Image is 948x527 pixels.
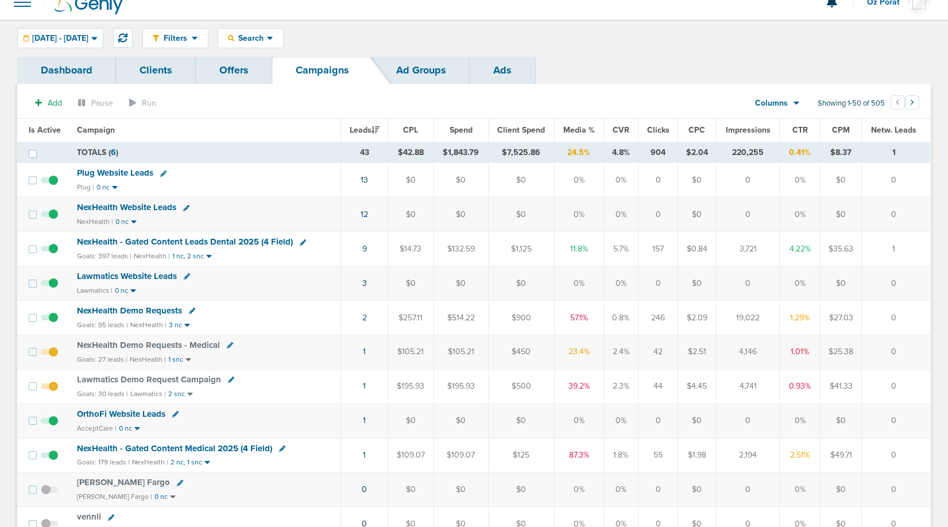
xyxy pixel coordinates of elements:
td: 4,741 [717,369,780,404]
small: Goals: 95 leads | [77,321,128,330]
span: NexHealth - Gated Content Medical 2025 (4 Field) [77,443,272,454]
td: $0 [488,472,554,507]
td: $105.21 [388,335,434,369]
small: 0 nc [115,286,128,295]
span: NexHealth Demo Requests - Medical [77,340,220,350]
span: NexHealth - Gated Content Leads Dental 2025 (4 Field) [77,237,293,247]
td: $0 [488,163,554,197]
td: $257.11 [388,300,434,335]
a: Clients [116,57,196,84]
td: $35.63 [820,232,862,266]
a: Ads [470,57,535,84]
td: 0 [862,197,930,232]
span: Spend [450,125,473,135]
td: $0 [820,472,862,507]
span: Search [234,33,267,43]
td: $450 [488,335,554,369]
td: 1.8% [603,438,639,472]
small: 2 snc [168,390,185,398]
span: Client Spend [497,125,545,135]
td: 2.51% [780,438,821,472]
td: $2.04 [678,142,716,163]
td: $500 [488,369,554,404]
span: NexHealth Demo Requests [77,305,182,316]
span: CPL [403,125,418,135]
small: [PERSON_NAME] Fargo | [77,493,152,501]
span: Leads [350,125,380,135]
a: 0 [362,485,367,494]
a: Dashboard [17,57,116,84]
td: 0% [555,404,604,438]
td: 0% [603,472,639,507]
td: 0% [603,197,639,232]
small: 0 nc [96,183,110,192]
td: 2,194 [717,438,780,472]
td: 3,721 [717,232,780,266]
small: NexHealth | [130,355,166,363]
span: Clicks [647,125,670,135]
td: $0 [678,266,716,301]
span: Columns [755,98,788,109]
td: 0% [780,404,821,438]
small: NexHealth | [134,252,170,260]
td: 0.8% [603,300,639,335]
button: Add [29,95,68,111]
span: Filters [159,33,192,43]
a: Campaigns [272,57,373,84]
td: $1.98 [678,438,716,472]
td: 39.2% [555,369,604,404]
td: $49.71 [820,438,862,472]
span: Netw. Leads [871,125,916,135]
td: $0 [820,404,862,438]
td: $0.84 [678,232,716,266]
td: $0 [388,163,434,197]
td: 0% [780,197,821,232]
td: 4,146 [717,335,780,369]
td: 0 [862,472,930,507]
td: $0 [434,197,488,232]
td: 0 [639,404,678,438]
td: 1 [862,142,930,163]
td: 24.5% [555,142,604,163]
td: 5.7% [603,232,639,266]
span: NexHealth Website Leads [77,202,176,212]
td: 42 [639,335,678,369]
td: 0 [639,472,678,507]
td: 4.8% [603,142,639,163]
td: $0 [388,266,434,301]
td: $1,125 [488,232,554,266]
td: 55 [639,438,678,472]
td: 0.93% [780,369,821,404]
td: $195.93 [434,369,488,404]
td: $0 [820,163,862,197]
td: $195.93 [388,369,434,404]
span: Lawmatics Website Leads [77,271,177,281]
small: 0 nc [115,218,129,226]
small: Goals: 179 leads | [77,458,130,467]
td: 23.4% [555,335,604,369]
td: $0 [434,472,488,507]
td: 0% [555,266,604,301]
td: 0 [717,197,780,232]
span: Add [48,98,62,108]
td: 220,255 [717,142,780,163]
span: Impressions [726,125,771,135]
td: 0 [639,266,678,301]
td: $0 [488,266,554,301]
td: $0 [488,197,554,232]
td: $109.07 [434,438,488,472]
span: Lawmatics Demo Request Campaign [77,374,221,385]
span: Plug Website Leads [77,168,153,178]
td: $0 [820,197,862,232]
td: $4.45 [678,369,716,404]
td: $105.21 [434,335,488,369]
td: $0 [488,404,554,438]
ul: Pagination [891,97,919,111]
td: $0 [434,404,488,438]
small: 0 nc [119,424,132,433]
small: Lawmatics | [77,286,113,294]
td: $900 [488,300,554,335]
td: 0% [603,163,639,197]
td: 1.29% [780,300,821,335]
td: $7,525.86 [488,142,554,163]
